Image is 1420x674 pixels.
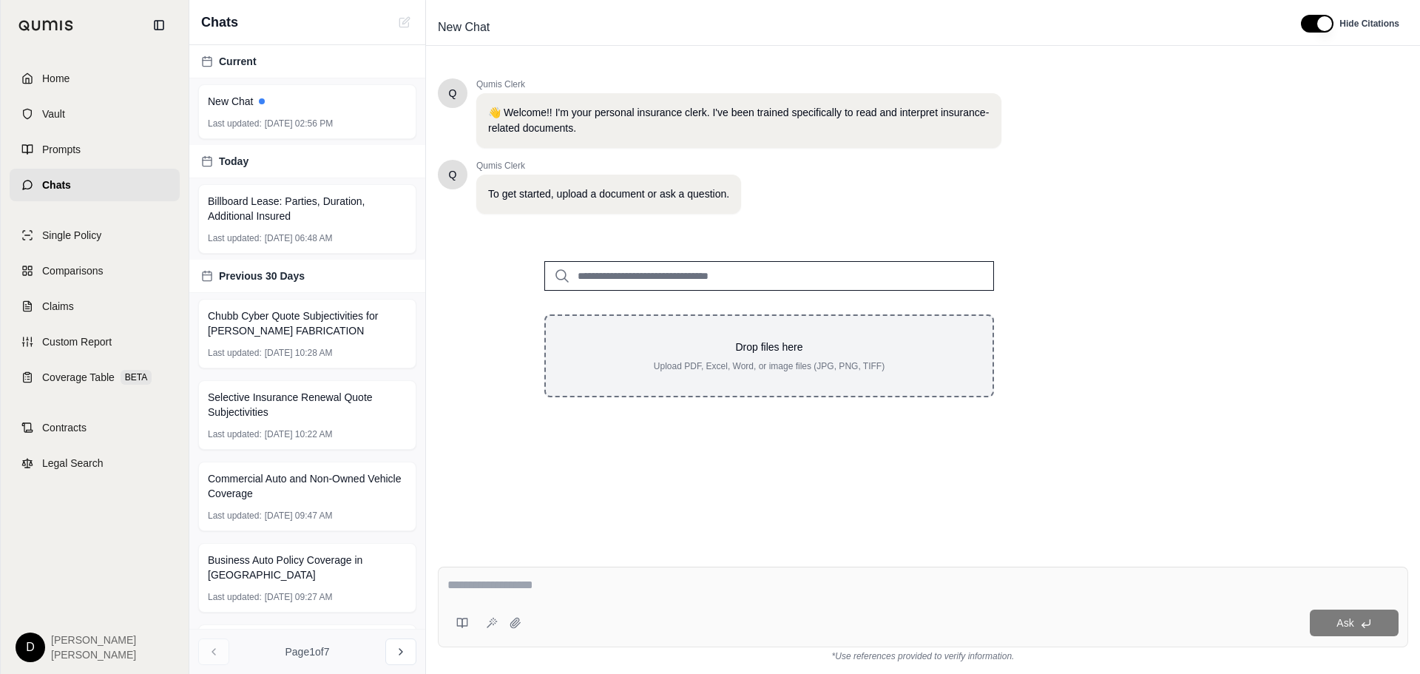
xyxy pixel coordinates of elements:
[51,633,136,647] span: [PERSON_NAME]
[121,370,152,385] span: BETA
[42,142,81,157] span: Prompts
[208,232,262,244] span: Last updated:
[10,255,180,287] a: Comparisons
[265,591,333,603] span: [DATE] 09:27 AM
[42,420,87,435] span: Contracts
[10,361,180,394] a: Coverage TableBETA
[18,20,74,31] img: Qumis Logo
[265,347,333,359] span: [DATE] 10:28 AM
[208,553,407,582] span: Business Auto Policy Coverage in [GEOGRAPHIC_DATA]
[569,360,969,372] p: Upload PDF, Excel, Word, or image files (JPG, PNG, TIFF)
[432,16,1283,39] div: Edit Title
[16,633,45,662] div: D
[219,154,248,169] span: Today
[1339,18,1399,30] span: Hide Citations
[10,290,180,323] a: Claims
[42,299,74,314] span: Claims
[208,471,407,501] span: Commercial Auto and Non-Owned Vehicle Coverage
[42,71,70,86] span: Home
[219,269,305,283] span: Previous 30 Days
[147,13,171,37] button: Collapse sidebar
[10,133,180,166] a: Prompts
[208,94,253,109] span: New Chat
[488,105,990,136] p: 👋 Welcome!! I'm your personal insurance clerk. I've been trained specifically to read and interpr...
[42,228,101,243] span: Single Policy
[476,160,741,172] span: Qumis Clerk
[42,334,112,349] span: Custom Report
[265,232,333,244] span: [DATE] 06:48 AM
[42,107,65,121] span: Vault
[10,326,180,358] a: Custom Report
[569,340,969,354] p: Drop files here
[449,86,457,101] span: Hello
[438,647,1408,662] div: *Use references provided to verify information.
[208,428,262,440] span: Last updated:
[1336,617,1353,629] span: Ask
[1310,610,1399,636] button: Ask
[488,186,729,202] p: To get started, upload a document or ask a question.
[10,62,180,95] a: Home
[265,428,333,440] span: [DATE] 10:22 AM
[51,647,136,662] span: [PERSON_NAME]
[42,178,71,192] span: Chats
[201,12,238,33] span: Chats
[208,194,407,223] span: Billboard Lease: Parties, Duration, Additional Insured
[10,98,180,130] a: Vault
[208,309,407,338] span: Chubb Cyber Quote Subjectivities for [PERSON_NAME] FABRICATION
[42,263,103,278] span: Comparisons
[10,447,180,479] a: Legal Search
[208,390,407,419] span: Selective Insurance Renewal Quote Subjectivities
[208,591,262,603] span: Last updated:
[10,411,180,444] a: Contracts
[10,219,180,252] a: Single Policy
[449,167,457,182] span: Hello
[208,347,262,359] span: Last updated:
[265,118,333,129] span: [DATE] 02:56 PM
[10,169,180,201] a: Chats
[432,16,496,39] span: New Chat
[208,118,262,129] span: Last updated:
[476,78,1001,90] span: Qumis Clerk
[265,510,333,522] span: [DATE] 09:47 AM
[42,370,115,385] span: Coverage Table
[285,644,330,659] span: Page 1 of 7
[208,510,262,522] span: Last updated:
[42,456,104,471] span: Legal Search
[396,13,413,31] button: New Chat
[219,54,257,69] span: Current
